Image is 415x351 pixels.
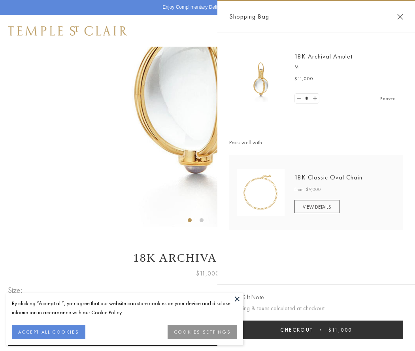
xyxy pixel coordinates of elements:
[311,94,319,104] a: Set quantity to 2
[303,204,331,210] span: VIEW DETAILS
[294,186,321,194] span: From: $9,000
[294,173,362,181] a: 18K Classic Oval Chain
[12,325,85,339] button: ACCEPT ALL COOKIES
[237,55,285,103] img: 18K Archival Amulet
[229,321,403,339] button: Checkout $11,000
[8,251,407,264] h1: 18K Archival Amulet
[12,299,237,317] div: By clicking “Accept all”, you agree that our website can store cookies on your device and disclos...
[162,4,248,11] p: Enjoy Complimentary Delivery & Returns
[295,94,303,104] a: Set quantity to 0
[380,94,395,103] a: Remove
[229,292,264,302] button: Add Gift Note
[168,325,237,339] button: COOKIES SETTINGS
[8,284,25,297] span: Size:
[280,326,313,333] span: Checkout
[8,26,127,36] img: Temple St. Clair
[229,11,269,22] span: Shopping Bag
[229,138,403,147] span: Pairs well with
[229,304,403,313] p: Shipping & taxes calculated at checkout
[196,268,219,279] span: $11,000
[328,326,352,333] span: $11,000
[294,200,340,213] a: VIEW DETAILS
[294,75,313,83] span: $11,000
[294,52,353,60] a: 18K Archival Amulet
[237,169,285,216] img: N88865-OV18
[294,63,395,71] p: M
[397,14,403,20] button: Close Shopping Bag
